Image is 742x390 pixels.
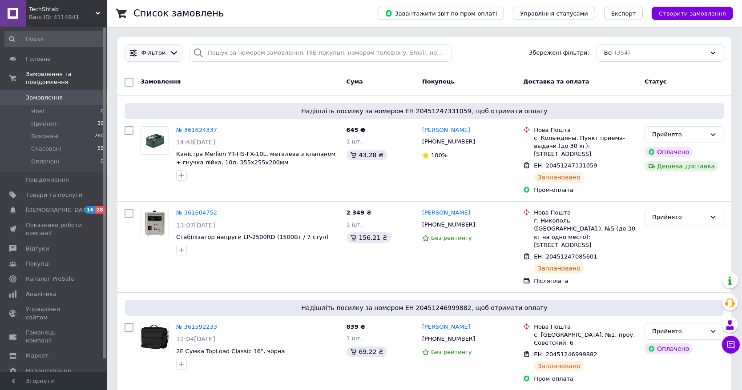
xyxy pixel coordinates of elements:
div: [PHONE_NUMBER] [420,136,477,147]
span: Скасовані [31,145,61,153]
input: Пошук [4,31,105,47]
span: Налаштування [26,367,71,375]
a: № 361604752 [176,209,217,216]
div: с. [GEOGRAPHIC_DATA], №1: проу. Советский, 6 [534,331,637,347]
span: Гаманець компанії [26,329,82,345]
span: 1 шт. [347,138,363,145]
span: Замовлення та повідомлення [26,70,107,86]
a: Каністра Merlion YT-HS-FX-10L, металева з клапаном + гнучка лійка, 10л, 355х255х200мм [176,151,335,166]
div: Нова Пошта [534,323,637,331]
img: Фото товару [141,209,169,237]
span: 1 шт. [347,335,363,342]
span: Статус [645,78,667,85]
span: ЕН: 20451247085601 [534,253,597,260]
div: [PHONE_NUMBER] [420,219,477,231]
span: 39 [97,120,104,128]
a: Стабілізатор напруги LP-2500RD (1500Вт / 7 ступ) [176,234,329,240]
span: 14:48[DATE] [176,139,215,146]
button: Створити замовлення [652,7,733,20]
span: Замовлення [26,94,63,102]
span: Каталог ProSale [26,275,74,283]
span: 645 ₴ [347,127,366,133]
span: Фільтри [141,49,166,57]
div: г. Никополь ([GEOGRAPHIC_DATA].), №5 (до 30 кг на одно место): [STREET_ADDRESS] [534,217,637,249]
span: Покупець [422,78,455,85]
span: Доставка та оплата [523,78,589,85]
a: № 361592233 [176,323,217,330]
span: Головна [26,55,51,63]
button: Завантажити звіт по пром-оплаті [378,7,504,20]
span: Відгуки [26,245,49,253]
span: 839 ₴ [347,323,366,330]
span: ЕН: 20451246999882 [534,351,597,358]
span: Експорт [611,10,636,17]
div: Заплановано [534,172,584,183]
div: Прийнято [652,130,706,139]
a: Фото товару [141,209,169,237]
span: 1 шт. [347,221,363,228]
div: Нова Пошта [534,126,637,134]
button: Експорт [604,7,643,20]
span: Без рейтингу [431,235,472,241]
span: Повідомлення [26,176,69,184]
div: Нова Пошта [534,209,637,217]
span: Cума [347,78,363,85]
div: [PHONE_NUMBER] [420,333,477,345]
button: Чат з покупцем [722,336,740,354]
div: Дешева доставка [645,161,718,171]
span: 100% [431,152,448,159]
span: Управління сайтом [26,305,82,321]
div: Пром-оплата [534,375,637,383]
span: Замовлення [141,78,181,85]
div: 69.22 ₴ [347,346,387,357]
div: 43.28 ₴ [347,150,387,160]
div: с. Колындяны, Пункт приема-выдачи (до 30 кг): [STREET_ADDRESS] [534,134,637,159]
span: (354) [615,49,630,56]
span: 0 [101,107,104,115]
div: Оплачено [645,147,693,157]
span: ЕН: 20451247331059 [534,162,597,169]
span: Маркет [26,352,48,360]
span: 55 [97,145,104,153]
div: Прийнято [652,327,706,336]
a: [PERSON_NAME] [422,126,470,135]
span: Надішліть посилку за номером ЕН 20451247331059, щоб отримати оплату [128,107,721,115]
div: Післяплата [534,277,637,285]
span: TechShtab [29,5,96,13]
a: Створити замовлення [643,10,733,16]
span: 2 349 ₴ [347,209,371,216]
div: Заплановано [534,361,584,371]
span: Виконані [31,132,59,140]
span: Створити замовлення [659,10,726,17]
a: [PERSON_NAME] [422,323,470,331]
a: Фото товару [141,126,169,155]
button: Управління статусами [513,7,595,20]
a: Фото товару [141,323,169,351]
div: Прийнято [652,213,706,222]
span: Покупці [26,260,50,268]
span: 13:07[DATE] [176,222,215,229]
a: 2E Сумка TopLoad Classic 16", чорна [176,348,285,354]
span: Товари та послуги [26,191,82,199]
input: Пошук за номером замовлення, ПІБ покупця, номером телефону, Email, номером накладної [190,44,452,62]
span: 12:04[DATE] [176,335,215,342]
div: Пром-оплата [534,186,637,194]
span: Аналітика [26,290,56,298]
span: 28 [95,206,105,214]
span: Оплачені [31,158,59,166]
span: Всі [604,49,613,57]
span: Управління статусами [520,10,588,17]
a: [PERSON_NAME] [422,209,470,217]
span: Завантажити звіт по пром-оплаті [385,9,497,17]
span: 260 [94,132,104,140]
img: Фото товару [141,128,169,152]
h1: Список замовлень [133,8,224,19]
span: Показники роботи компанії [26,221,82,237]
span: 0 [101,158,104,166]
div: Заплановано [534,263,584,274]
div: Оплачено [645,343,693,354]
span: 16 [85,206,95,214]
